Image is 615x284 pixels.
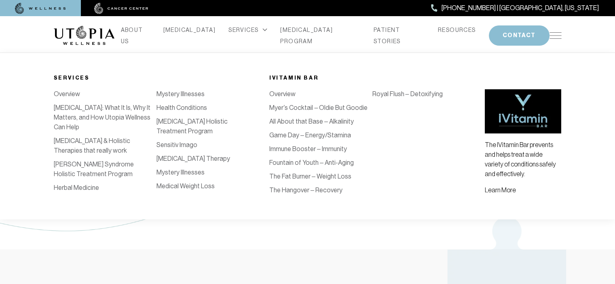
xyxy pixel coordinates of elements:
a: [MEDICAL_DATA] [163,24,216,36]
img: vitamin bar [485,89,561,133]
img: cancer center [94,3,148,14]
a: Mystery Illnesses [156,168,205,176]
p: The IVitamin Bar prevents and helps treat a wide variety of conditions safely and effectively. [485,140,561,179]
a: ABOUT US [121,24,150,47]
a: Herbal Medicine [54,184,99,191]
a: RESOURCES [438,24,476,36]
span: [PHONE_NUMBER] | [GEOGRAPHIC_DATA], [US_STATE] [442,3,599,13]
a: Myer’s Cocktail – Oldie But Goodie [269,104,368,111]
a: [PERSON_NAME] Syndrome Holistic Treatment Program [54,160,134,178]
a: Learn More [485,186,516,194]
a: All About that Base – Alkalinity [269,118,354,125]
a: [MEDICAL_DATA] [260,118,308,125]
img: wellness [15,3,66,14]
a: [MEDICAL_DATA] [260,131,308,139]
div: iVitamin Bar [269,73,475,83]
a: [MEDICAL_DATA] Holistic Treatment Program [156,118,228,135]
button: CONTACT [489,25,549,46]
a: Game Day – Energy/Stamina [269,131,351,139]
a: Medical Weight Loss [156,182,215,190]
a: The Fat Burner – Weight Loss [269,173,351,180]
a: IV Vitamin Therapy [260,90,312,98]
a: Overview [54,90,80,98]
a: [MEDICAL_DATA]: What It Is, Why It Matters, and How Utopia Wellness Can Help [54,104,150,131]
div: SERVICES [228,24,267,36]
div: Services [54,73,260,83]
a: The Hangover – Recovery [269,186,342,194]
a: [MEDICAL_DATA] Therapy [156,155,230,162]
a: [MEDICAL_DATA] PROGRAM [280,24,361,47]
img: logo [54,26,114,45]
a: Mystery Illnesses [156,90,205,98]
a: Detoxification [260,104,300,111]
a: Royal Flush – Detoxifying [372,90,442,98]
a: Sensitiv Imago [156,141,197,149]
a: PATIENT STORIES [374,24,425,47]
a: [PHONE_NUMBER] | [GEOGRAPHIC_DATA], [US_STATE] [431,3,599,13]
a: [MEDICAL_DATA] & Holistic Therapies that really work [54,137,130,154]
a: Bio-Identical Hormones [260,145,326,153]
a: Overview [269,90,296,98]
img: icon-hamburger [549,32,562,39]
a: Fountain of Youth – Anti-Aging [269,159,354,166]
a: Immune Booster – Immunity [269,145,347,153]
a: Health Conditions [156,104,207,111]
